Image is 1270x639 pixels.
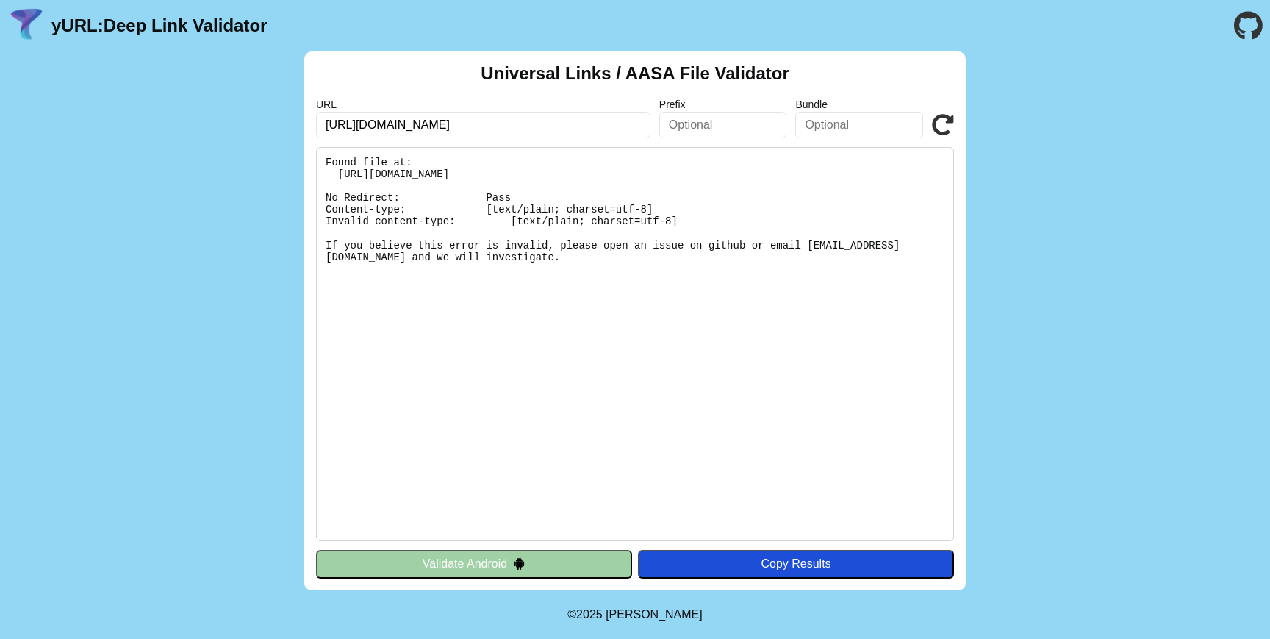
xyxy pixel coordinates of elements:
[316,147,954,541] pre: Found file at: [URL][DOMAIN_NAME] No Redirect: Pass Content-type: [text/plain; charset=utf-8] Inv...
[7,7,46,45] img: yURL Logo
[316,99,650,110] label: URL
[567,590,702,639] footer: ©
[659,112,787,138] input: Optional
[51,15,267,36] a: yURL:Deep Link Validator
[316,112,650,138] input: Required
[481,63,789,84] h2: Universal Links / AASA File Validator
[795,112,923,138] input: Optional
[645,557,947,571] div: Copy Results
[659,99,787,110] label: Prefix
[795,99,923,110] label: Bundle
[576,608,603,621] span: 2025
[316,550,632,578] button: Validate Android
[513,557,525,570] img: droidIcon.svg
[606,608,703,621] a: Michael Ibragimchayev's Personal Site
[638,550,954,578] button: Copy Results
